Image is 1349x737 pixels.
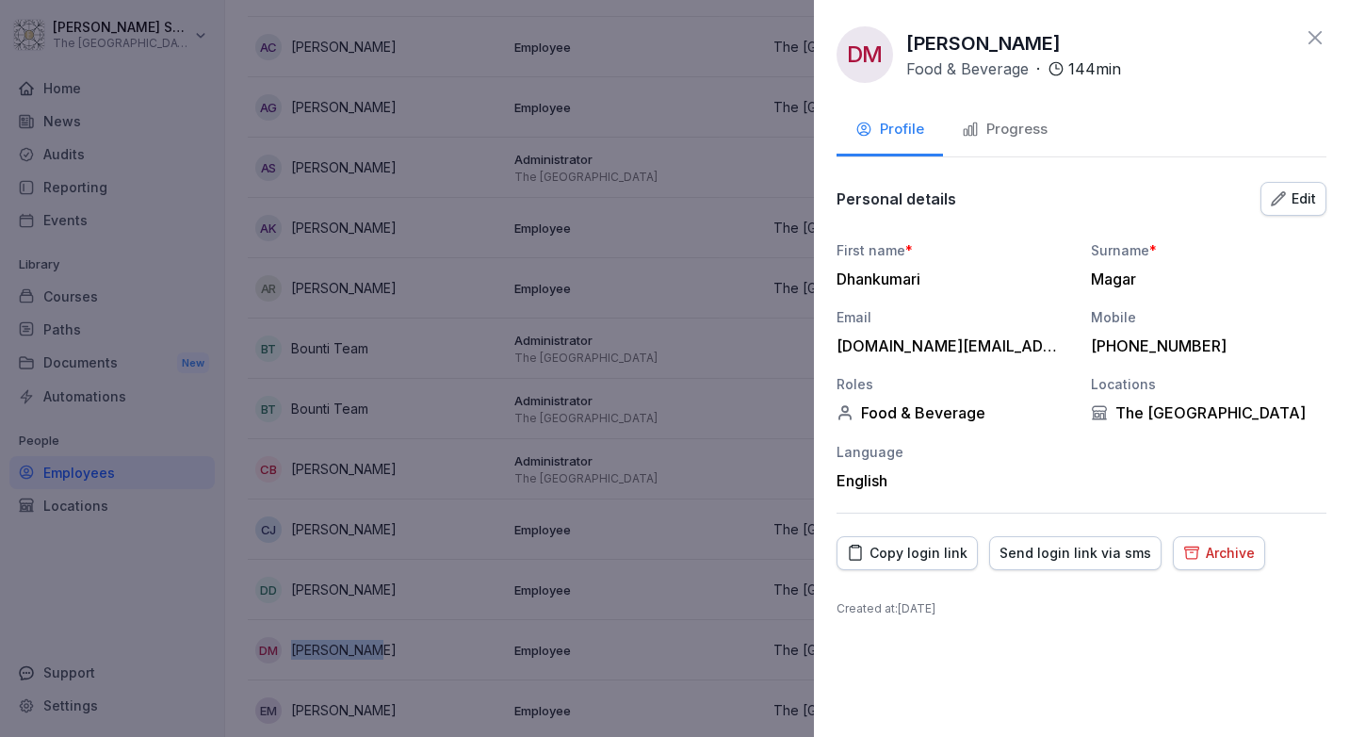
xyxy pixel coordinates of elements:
div: Dhankumari [837,270,1063,288]
button: Progress [943,106,1066,156]
div: Language [837,442,1072,462]
div: Edit [1271,188,1316,209]
div: The [GEOGRAPHIC_DATA] [1091,403,1326,422]
div: Copy login link [847,543,967,564]
div: Magar [1091,270,1317,288]
button: Edit [1260,182,1326,216]
div: First name [837,240,1072,260]
button: Copy login link [837,536,978,570]
div: [DOMAIN_NAME][EMAIL_ADDRESS][DOMAIN_NAME] [837,336,1063,355]
div: Archive [1183,543,1255,564]
p: Personal details [837,189,956,208]
p: Food & Beverage [906,57,1029,80]
button: Archive [1173,536,1265,570]
p: Created at : [DATE] [837,600,1326,617]
div: Progress [962,119,1048,140]
div: DM [837,26,893,83]
div: Roles [837,374,1072,394]
div: [PHONE_NUMBER] [1091,336,1317,355]
div: Surname [1091,240,1326,260]
div: English [837,471,1072,490]
p: 144 min [1068,57,1121,80]
button: Send login link via sms [989,536,1162,570]
div: Food & Beverage [837,403,1072,422]
div: Locations [1091,374,1326,394]
div: Email [837,307,1072,327]
div: Send login link via sms [1000,543,1151,564]
div: · [906,57,1121,80]
p: [PERSON_NAME] [906,29,1061,57]
div: Profile [855,119,924,140]
button: Profile [837,106,943,156]
div: Mobile [1091,307,1326,327]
